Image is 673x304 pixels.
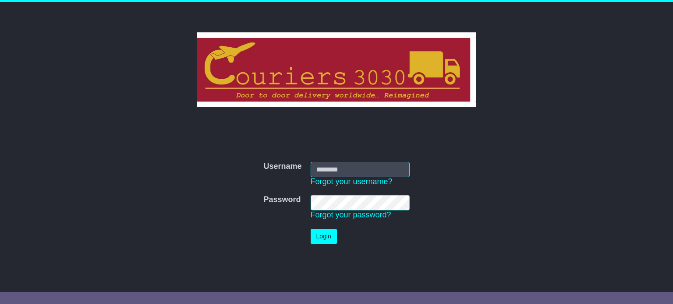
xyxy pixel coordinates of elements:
[197,32,477,107] img: Couriers 3030
[311,229,337,244] button: Login
[311,210,391,219] a: Forgot your password?
[263,162,301,171] label: Username
[263,195,301,205] label: Password
[311,177,393,186] a: Forgot your username?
